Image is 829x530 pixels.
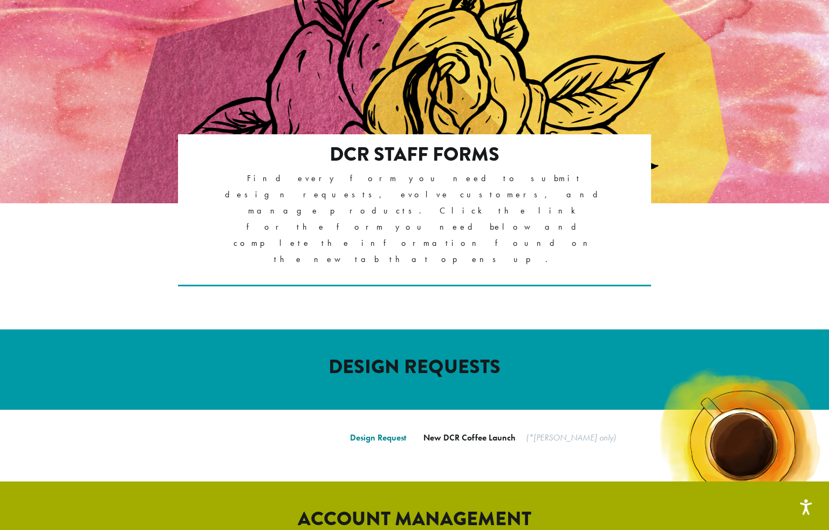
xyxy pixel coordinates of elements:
h2: DESIGN REQUESTS [107,355,722,378]
a: Design Request [350,432,406,443]
a: New DCR Coffee Launch [423,432,516,443]
em: (*[PERSON_NAME] only) [526,432,616,443]
p: Find every form you need to submit design requests, evolve customers, and manage products. Click ... [224,170,605,267]
h2: DCR Staff Forms [224,143,605,166]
